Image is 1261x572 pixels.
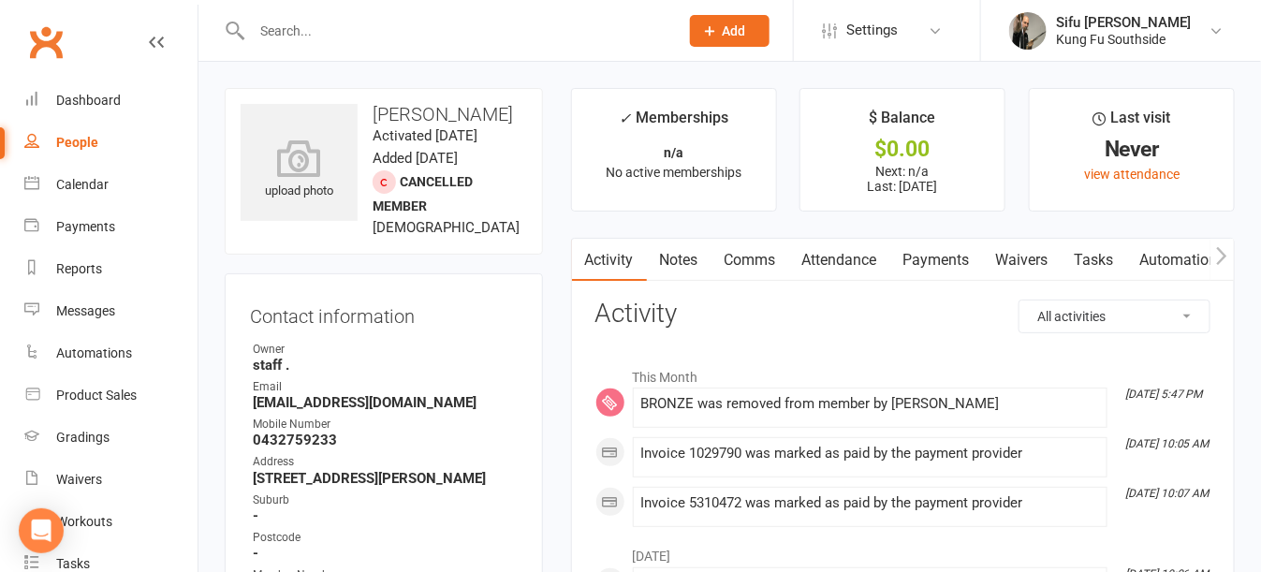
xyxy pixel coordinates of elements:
div: Email [253,378,518,396]
a: Dashboard [24,80,198,122]
div: Tasks [56,556,90,571]
i: ✓ [619,110,631,127]
li: [DATE] [595,536,1210,566]
strong: 0432759233 [253,432,518,448]
a: Activity [572,239,647,282]
span: Settings [846,9,898,51]
a: People [24,122,198,164]
div: Sifu [PERSON_NAME] [1056,14,1191,31]
div: upload photo [241,139,358,201]
i: [DATE] 5:47 PM [1125,388,1203,401]
span: No active memberships [606,165,741,180]
a: Waivers [24,459,198,501]
div: Workouts [56,514,112,529]
a: Waivers [983,239,1062,282]
div: Waivers [56,472,102,487]
strong: [STREET_ADDRESS][PERSON_NAME] [253,470,518,487]
a: Calendar [24,164,198,206]
div: BRONZE was removed from member by [PERSON_NAME] [641,396,1099,412]
div: Memberships [619,106,728,140]
div: Last visit [1093,106,1171,139]
h3: [PERSON_NAME] [241,104,527,125]
time: Added [DATE] [373,150,458,167]
strong: - [253,545,518,562]
time: Activated [DATE] [373,127,477,144]
a: Messages [24,290,198,332]
div: Owner [253,341,518,359]
div: Gradings [56,430,110,445]
a: Automations [1127,239,1239,282]
span: Cancelled member [373,174,473,213]
div: Invoice 1029790 was marked as paid by the payment provider [641,446,1099,462]
img: thumb_image1520483137.png [1009,12,1047,50]
i: [DATE] 10:07 AM [1125,487,1210,500]
div: Messages [56,303,115,318]
a: Payments [24,206,198,248]
div: Suburb [253,491,518,509]
div: Open Intercom Messenger [19,508,64,553]
a: Comms [711,239,789,282]
div: People [56,135,98,150]
li: This Month [595,358,1210,388]
a: Notes [647,239,711,282]
a: Automations [24,332,198,374]
div: Never [1047,139,1217,159]
h3: Activity [595,300,1210,329]
div: Kung Fu Southside [1056,31,1191,48]
a: view attendance [1084,167,1180,182]
a: Clubworx [22,19,69,66]
a: Gradings [24,417,198,459]
div: $ Balance [870,106,936,139]
i: [DATE] 10:05 AM [1125,437,1210,450]
input: Search... [246,18,666,44]
div: Invoice 5310472 was marked as paid by the payment provider [641,495,1099,511]
strong: [EMAIL_ADDRESS][DOMAIN_NAME] [253,394,518,411]
a: Tasks [1062,239,1127,282]
strong: staff . [253,357,518,374]
strong: - [253,507,518,524]
a: Product Sales [24,374,198,417]
div: Reports [56,261,102,276]
span: [DEMOGRAPHIC_DATA] [373,219,520,236]
span: Add [723,23,746,38]
div: Mobile Number [253,416,518,433]
strong: n/a [664,145,683,160]
div: $0.00 [817,139,988,159]
a: Reports [24,248,198,290]
div: Dashboard [56,93,121,108]
h3: Contact information [250,299,518,327]
a: Workouts [24,501,198,543]
div: Payments [56,219,115,234]
button: Add [690,15,770,47]
a: Attendance [789,239,890,282]
p: Next: n/a Last: [DATE] [817,164,988,194]
div: Automations [56,345,132,360]
div: Calendar [56,177,109,192]
a: Payments [890,239,983,282]
div: Product Sales [56,388,137,403]
div: Postcode [253,529,518,547]
div: Address [253,453,518,471]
